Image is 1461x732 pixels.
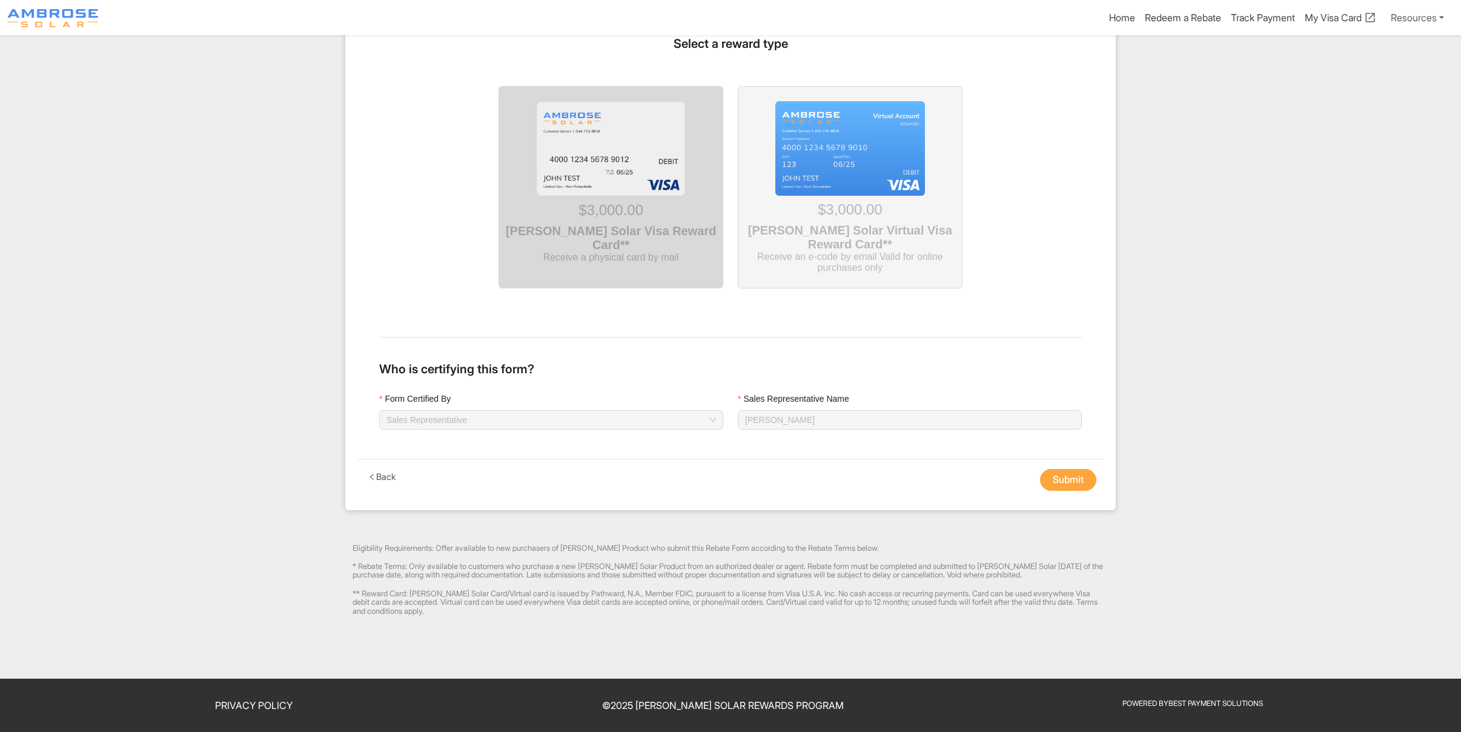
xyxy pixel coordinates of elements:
h5: Select a reward type [379,27,1082,61]
input: Sales Representative Name [738,410,1082,430]
div: Eligibility Requirements: Offer available to new purchasers of [PERSON_NAME] Product who submit t... [353,539,1108,557]
a: Redeem a Rebate [1145,12,1221,24]
div: * Rebate Terms: Only available to customers who purchase a new [PERSON_NAME] Solar Product from a... [353,557,1108,585]
span: open_in_new [1364,12,1376,24]
div: Receive an e-code by email Valid for online purchases only [743,251,957,273]
div: $3,000.00 [743,196,957,224]
button: Submit [1040,469,1096,491]
span: left [368,473,376,481]
a: Resources [1386,5,1449,30]
button: leftBack [365,470,399,484]
a: Powered ByBest Payment Solutions [1122,699,1263,708]
a: Privacy Policy [215,699,293,711]
img: prepaid-card-virtual.png [775,101,925,196]
label: Sales Representative Name [738,392,858,405]
a: My Visa Card open_in_new [1305,12,1376,24]
h5: Who is certifying this form? [379,352,1082,386]
div: ** Reward Card: [PERSON_NAME] Solar Card/Virtual card is issued by Pathward, N.A., Member FDIC, p... [353,585,1108,621]
p: © 2025 [PERSON_NAME] Solar Rewards Program [496,698,951,713]
div: Receive a physical card by mail [504,252,718,263]
div: [PERSON_NAME] Solar Virtual Visa Reward Card** [743,224,957,251]
img: prepaid-card-physical.png [536,101,686,196]
img: Program logo [7,9,98,27]
div: $3,000.00 [504,196,718,224]
span: Sales Representative [386,411,716,429]
a: Track Payment [1231,12,1295,24]
label: Form Certified By [379,392,459,405]
a: Home [1109,12,1135,24]
div: [PERSON_NAME] Solar Visa Reward Card** [504,224,718,252]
